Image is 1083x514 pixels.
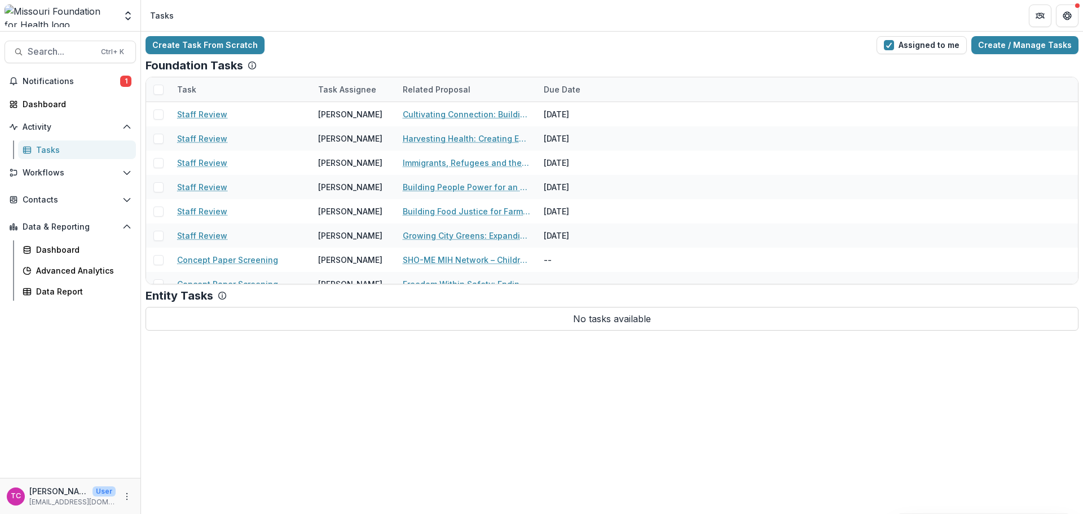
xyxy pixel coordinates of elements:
[177,157,227,169] a: Staff Review
[318,254,382,266] div: [PERSON_NAME]
[537,102,622,126] div: [DATE]
[537,248,622,272] div: --
[318,205,382,217] div: [PERSON_NAME]
[177,205,227,217] a: Staff Review
[23,98,127,110] div: Dashboard
[177,254,278,266] a: Concept Paper Screening
[120,5,136,27] button: Open entity switcher
[93,486,116,497] p: User
[150,10,174,21] div: Tasks
[537,223,622,248] div: [DATE]
[403,230,530,241] a: Growing City Greens: Expanding Food Access Through Food Sovereignty
[29,497,116,507] p: [EMAIL_ADDRESS][DOMAIN_NAME]
[311,84,383,95] div: Task Assignee
[177,108,227,120] a: Staff Review
[403,254,530,266] a: SHO-ME MIH Network – Children with Medical Complexities (CMC) Pilot
[537,199,622,223] div: [DATE]
[971,36,1078,54] a: Create / Manage Tasks
[318,278,382,290] div: [PERSON_NAME]
[403,278,530,290] a: Freedom Within Safety: Ending Elopement and Transforming [MEDICAL_DATA] Care in [US_STATE] Long-T...
[537,77,622,102] div: Due Date
[537,151,622,175] div: [DATE]
[396,84,477,95] div: Related Proposal
[170,77,311,102] div: Task
[146,307,1078,331] p: No tasks available
[5,191,136,209] button: Open Contacts
[146,59,243,72] p: Foundation Tasks
[5,5,116,27] img: Missouri Foundation for Health logo
[537,175,622,199] div: [DATE]
[403,205,530,217] a: Building Food Justice for Farmers and Food Producers
[18,240,136,259] a: Dashboard
[177,133,227,144] a: Staff Review
[5,72,136,90] button: Notifications1
[36,244,127,256] div: Dashboard
[29,485,88,497] p: [PERSON_NAME]
[146,289,213,302] p: Entity Tasks
[5,95,136,113] a: Dashboard
[28,46,94,57] span: Search...
[537,272,622,296] div: --
[877,36,967,54] button: Assigned to me
[146,7,178,24] nav: breadcrumb
[18,140,136,159] a: Tasks
[36,265,127,276] div: Advanced Analytics
[403,108,530,120] a: Cultivating Connection: Building a Human-Scale Food System
[120,490,134,503] button: More
[403,181,530,193] a: Building People Power for an Equitable, Sustainable Food System
[318,157,382,169] div: [PERSON_NAME]
[23,222,118,232] span: Data & Reporting
[177,230,227,241] a: Staff Review
[318,133,382,144] div: [PERSON_NAME]
[170,84,203,95] div: Task
[11,493,21,500] div: Tori Cope
[23,122,118,132] span: Activity
[318,108,382,120] div: [PERSON_NAME]
[36,144,127,156] div: Tasks
[5,218,136,236] button: Open Data & Reporting
[396,77,537,102] div: Related Proposal
[318,230,382,241] div: [PERSON_NAME]
[120,76,131,87] span: 1
[403,133,530,144] a: Harvesting Health: Creating Equitable Local Food Systems Across Rural [GEOGRAPHIC_DATA][US_STATE]
[311,77,396,102] div: Task Assignee
[146,36,265,54] a: Create Task From Scratch
[1029,5,1051,27] button: Partners
[36,285,127,297] div: Data Report
[18,282,136,301] a: Data Report
[318,181,382,193] div: [PERSON_NAME]
[403,157,530,169] a: Immigrants, Refugees and the Food Chain Supply in [GEOGRAPHIC_DATA].
[1056,5,1078,27] button: Get Help
[23,77,120,86] span: Notifications
[5,41,136,63] button: Search...
[99,46,126,58] div: Ctrl + K
[177,181,227,193] a: Staff Review
[23,168,118,178] span: Workflows
[177,278,278,290] a: Concept Paper Screening
[5,118,136,136] button: Open Activity
[537,126,622,151] div: [DATE]
[5,164,136,182] button: Open Workflows
[18,261,136,280] a: Advanced Analytics
[537,84,587,95] div: Due Date
[23,195,118,205] span: Contacts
